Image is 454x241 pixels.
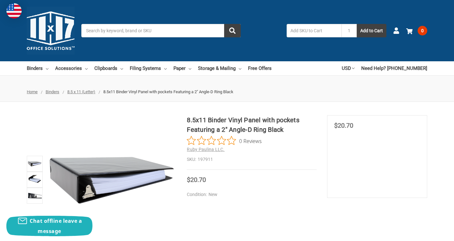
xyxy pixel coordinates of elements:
dt: Condition: [187,191,207,198]
dd: 197911 [187,156,317,163]
button: Add to Cart [357,24,386,37]
span: Chat offline leave a message [30,217,82,235]
a: Paper [173,61,191,75]
span: 0 Reviews [239,136,262,146]
button: Chat offline leave a message [6,216,92,236]
a: Free Offers [248,61,272,75]
span: $20.70 [187,176,206,184]
a: Ruby Paulina LLC. [187,147,224,152]
a: Storage & Mailing [198,61,241,75]
img: 8.5x11 Binder Vinyl Panel with pockets Featuring a 2" Angle-D Ring Black [28,173,42,187]
span: 0 [418,26,427,35]
a: Need Help? [PHONE_NUMBER] [361,61,427,75]
input: Search by keyword, brand or SKU [81,24,241,37]
img: 11x17.com [27,7,75,55]
dt: SKU: [187,156,196,163]
img: 8.5x11 Binder - Vinyl - Black (197911) [28,189,42,203]
a: Binders [46,89,59,94]
dd: New [187,191,314,198]
a: Accessories [55,61,88,75]
a: USD [342,61,355,75]
input: Add SKU to Cart [287,24,341,37]
span: $20.70 [334,122,353,129]
img: duty and tax information for United States [6,3,22,19]
a: Filing Systems [130,61,167,75]
a: 0 [406,22,427,39]
a: Home [27,89,38,94]
img: 8.5x11 Binder Vinyl Panel with pockets Featuring a 2" Angle-D Ring Black [28,157,42,171]
a: Binders [27,61,48,75]
a: 8.5 x 11 (Letter) [67,89,95,94]
iframe: Google Customer Reviews [401,224,454,241]
button: Rated 0 out of 5 stars from 0 reviews. Jump to reviews. [187,136,262,146]
a: Clipboards [94,61,123,75]
h1: 8.5x11 Binder Vinyl Panel with pockets Featuring a 2" Angle-D Ring Black [187,115,317,134]
span: 8.5x11 Binder Vinyl Panel with pockets Featuring a 2" Angle-D Ring Black [103,89,233,94]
